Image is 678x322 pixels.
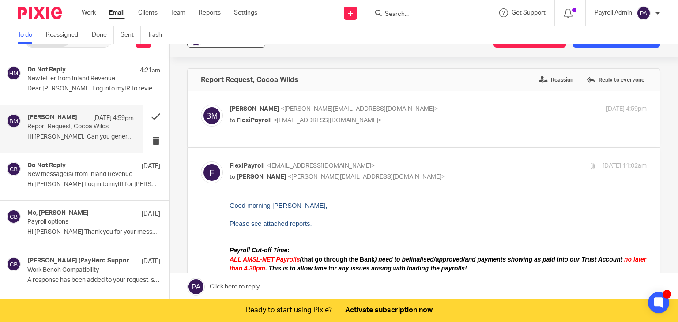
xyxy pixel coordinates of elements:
[537,73,576,86] label: Reassign
[234,8,257,17] a: Settings
[201,161,223,183] img: svg%3E
[93,114,134,123] p: [DATE] 4:59pm
[27,162,66,169] h4: Do Not Reply
[201,75,298,84] h4: Report Request, Cocoa Wilds
[27,218,134,226] p: Payroll options
[27,66,66,74] h4: Do Not Reply
[7,114,21,128] img: svg%3E
[637,6,651,20] img: svg%3E
[92,26,114,44] a: Done
[36,64,237,71] span: . This is to allow time for any issues arising with loading the payrolls!
[140,66,160,75] p: 4:21am
[27,266,134,274] p: Work Bench Compatibility
[68,162,82,169] b: Dial
[384,11,463,19] input: Search
[138,8,158,17] a: Clients
[266,163,375,169] span: <[EMAIL_ADDRESS][DOMAIN_NAME]>
[145,55,235,62] span: ) need to be
[27,277,160,284] p: A response has been added to your request, see...
[72,55,145,62] span: that go through the Bank
[603,161,647,171] p: [DATE] 11:02am
[27,123,113,131] p: Report Request, Cocoa Wilds
[237,174,286,180] span: [PERSON_NAME]
[105,171,154,178] a: [DOMAIN_NAME]
[237,117,272,124] span: FlexiPayroll
[512,10,546,16] span: Get Support
[27,133,134,141] p: Hi [PERSON_NAME], Can you generate me a...
[27,75,134,82] p: New letter from Inland Revenue
[584,73,647,86] label: Reply to everyone
[199,8,221,17] a: Reports
[171,8,185,17] a: Team
[13,55,70,62] span: AMSL-NET Payrolls
[82,8,96,17] a: Work
[606,105,647,114] p: [DATE] 4:59pm
[281,106,438,112] span: <[PERSON_NAME][EMAIL_ADDRESS][DOMAIN_NAME]>
[79,162,83,169] u: 2
[7,66,21,80] img: svg%3E
[235,55,393,62] span: and payments showing as paid into our Trust Account
[201,105,223,127] img: svg%3E
[230,174,235,180] span: to
[142,257,160,266] p: [DATE]
[663,290,671,299] div: 1
[230,117,235,124] span: to
[121,26,141,44] a: Sent
[230,163,265,169] span: FlexiPayroll
[18,7,62,19] img: Pixie
[27,210,89,217] h4: Me, [PERSON_NAME]
[27,257,137,265] h4: [PERSON_NAME] (PayHero Support), PayHero Support, Me
[7,257,21,271] img: svg%3E
[273,117,382,124] span: <[EMAIL_ADDRESS][DOMAIN_NAME]>
[27,114,77,121] h4: [PERSON_NAME]
[142,162,160,171] p: [DATE]
[46,26,85,44] a: Reassigned
[27,85,160,93] p: Dear [PERSON_NAME] Log into myIR to review new...
[70,55,72,62] span: (
[27,228,160,236] p: Hi [PERSON_NAME] Thank you for your message. Yes...
[27,171,134,178] p: New message(s) from Inland Revenue
[58,45,60,52] span: :
[595,8,632,17] p: Payroll Admin
[27,181,160,188] p: Hi [PERSON_NAME] Log in to myIR for [PERSON_NAME]...
[109,8,125,17] a: Email
[180,55,235,62] u: finalised/approved/
[7,162,21,176] img: svg%3E
[230,106,279,112] span: [PERSON_NAME]
[18,26,39,44] a: To do
[7,210,21,224] img: svg%3E
[147,26,169,44] a: Trash
[288,174,445,180] span: <[PERSON_NAME][EMAIL_ADDRESS][DOMAIN_NAME]>
[142,210,160,218] p: [DATE]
